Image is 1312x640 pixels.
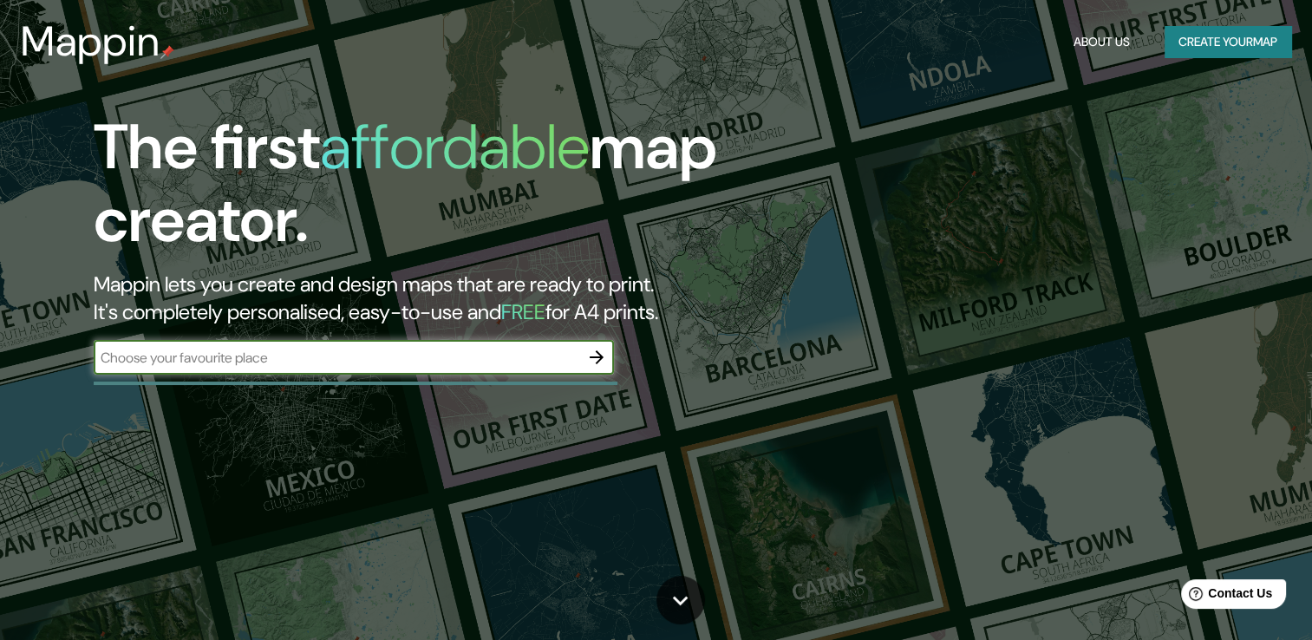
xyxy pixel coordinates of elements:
[21,17,160,66] h3: Mappin
[1165,26,1291,58] button: Create yourmap
[94,111,750,271] h1: The first map creator.
[94,271,750,326] h2: Mappin lets you create and design maps that are ready to print. It's completely personalised, eas...
[1158,572,1293,621] iframe: Help widget launcher
[501,298,545,325] h5: FREE
[320,107,590,187] h1: affordable
[94,348,579,368] input: Choose your favourite place
[1067,26,1137,58] button: About Us
[160,45,174,59] img: mappin-pin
